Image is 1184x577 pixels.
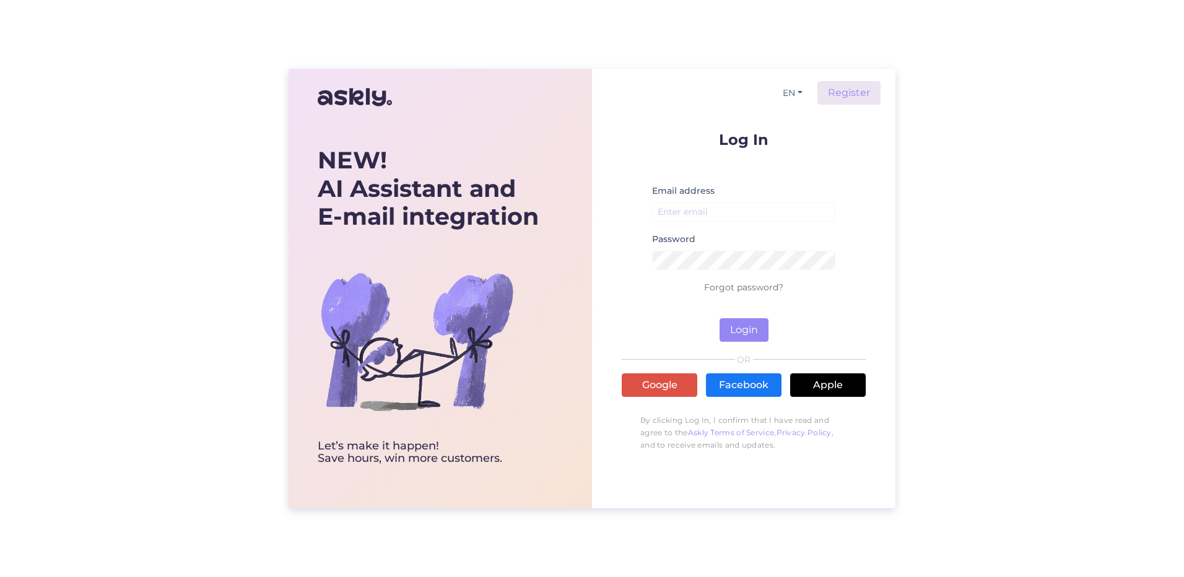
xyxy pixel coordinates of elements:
[318,82,392,112] img: Askly
[318,145,387,175] b: NEW!
[688,428,775,437] a: Askly Terms of Service
[318,440,539,465] div: Let’s make it happen! Save hours, win more customers.
[622,373,697,397] a: Google
[652,202,835,222] input: Enter email
[622,132,866,147] p: Log In
[817,81,881,105] a: Register
[790,373,866,397] a: Apple
[652,233,695,246] label: Password
[704,282,783,293] a: Forgot password?
[318,146,539,231] div: AI Assistant and E-mail integration
[720,318,768,342] button: Login
[652,184,715,197] label: Email address
[777,428,832,437] a: Privacy Policy
[735,355,753,364] span: OR
[622,408,866,458] p: By clicking Log In, I confirm that I have read and agree to the , , and to receive emails and upd...
[706,373,781,397] a: Facebook
[778,84,807,102] button: EN
[318,242,516,440] img: bg-askly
